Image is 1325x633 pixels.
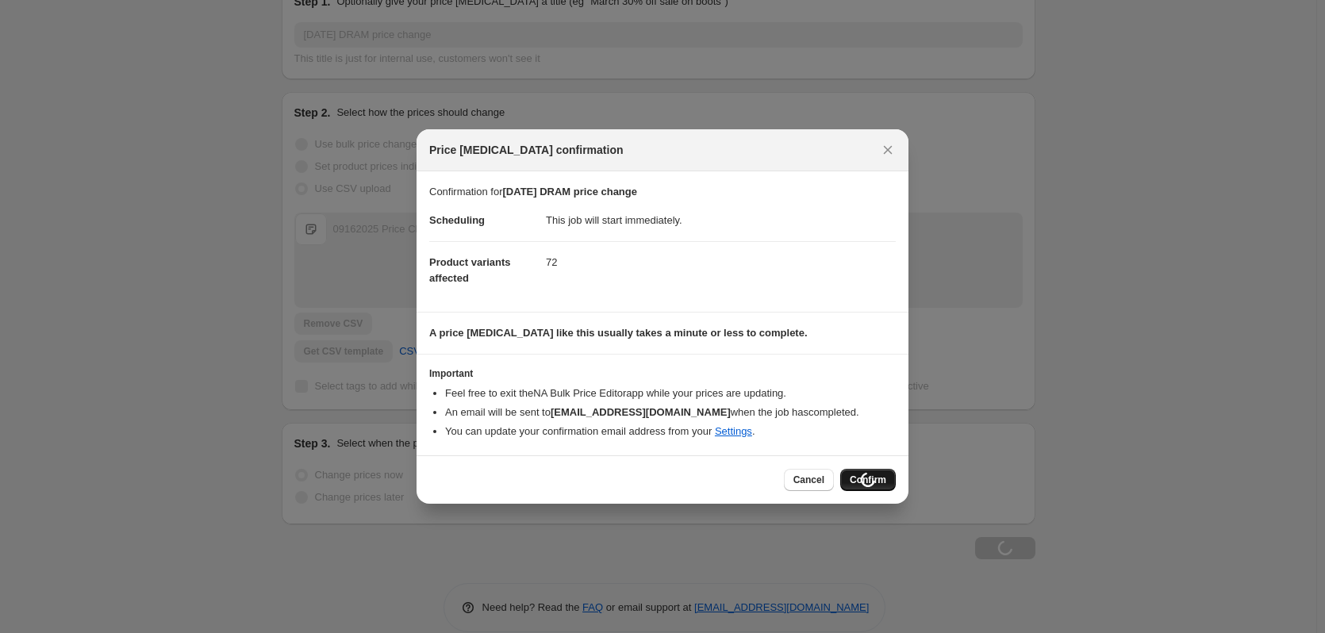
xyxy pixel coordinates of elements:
a: Settings [715,425,752,437]
span: Cancel [793,474,824,486]
h3: Important [429,367,896,380]
b: [DATE] DRAM price change [502,186,637,198]
b: [EMAIL_ADDRESS][DOMAIN_NAME] [551,406,731,418]
b: A price [MEDICAL_DATA] like this usually takes a minute or less to complete. [429,327,808,339]
button: Close [877,139,899,161]
li: Feel free to exit the NA Bulk Price Editor app while your prices are updating. [445,386,896,401]
p: Confirmation for [429,184,896,200]
span: Product variants affected [429,256,511,284]
span: Price [MEDICAL_DATA] confirmation [429,142,624,158]
span: Scheduling [429,214,485,226]
dd: 72 [546,241,896,283]
li: An email will be sent to when the job has completed . [445,405,896,420]
dd: This job will start immediately. [546,200,896,241]
button: Cancel [784,469,834,491]
li: You can update your confirmation email address from your . [445,424,896,439]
